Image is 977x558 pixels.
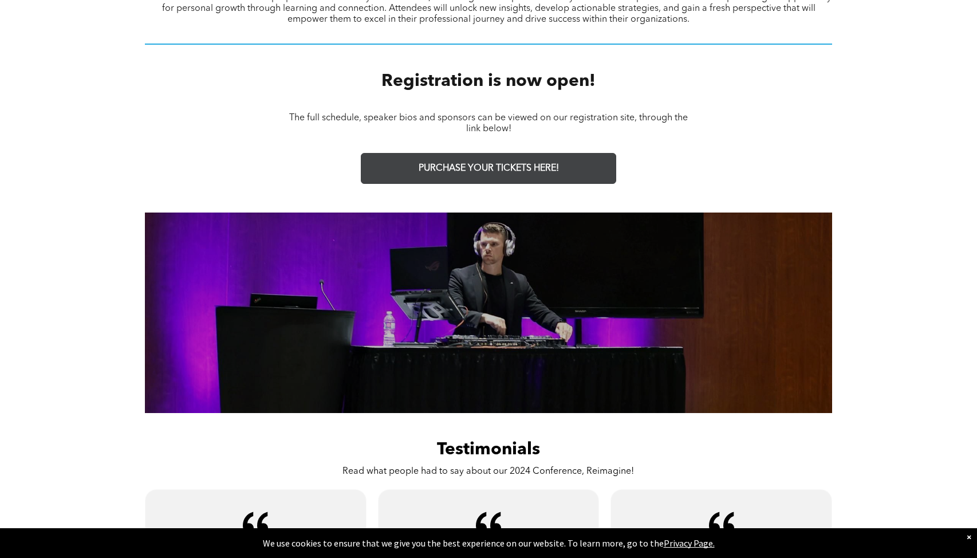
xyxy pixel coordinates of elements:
[437,441,540,458] span: Testimonials
[967,531,971,543] div: Dismiss notification
[419,163,559,174] span: PURCHASE YOUR TICKETS HERE!
[664,537,715,549] a: Privacy Page.
[361,153,616,184] a: PURCHASE YOUR TICKETS HERE!
[381,73,596,90] span: Registration is now open!
[289,113,688,133] span: The full schedule, speaker bios and sponsors can be viewed on our registration site, through the ...
[342,467,634,476] span: Read what people had to say about our 2024 Conference, Reimagine!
